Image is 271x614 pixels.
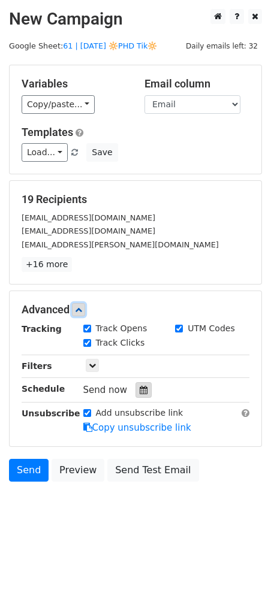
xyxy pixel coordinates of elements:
[22,240,219,249] small: [EMAIL_ADDRESS][PERSON_NAME][DOMAIN_NAME]
[22,226,155,235] small: [EMAIL_ADDRESS][DOMAIN_NAME]
[22,77,127,90] h5: Variables
[22,193,249,206] h5: 19 Recipients
[182,40,262,53] span: Daily emails left: 32
[22,95,95,114] a: Copy/paste...
[22,303,249,316] h5: Advanced
[9,459,49,482] a: Send
[22,361,52,371] strong: Filters
[9,41,157,50] small: Google Sheet:
[144,77,249,90] h5: Email column
[22,126,73,138] a: Templates
[22,384,65,394] strong: Schedule
[9,9,262,29] h2: New Campaign
[211,556,271,614] iframe: Chat Widget
[107,459,198,482] a: Send Test Email
[52,459,104,482] a: Preview
[22,213,155,222] small: [EMAIL_ADDRESS][DOMAIN_NAME]
[83,385,128,395] span: Send now
[96,407,183,419] label: Add unsubscribe link
[96,337,145,349] label: Track Clicks
[83,422,191,433] a: Copy unsubscribe link
[182,41,262,50] a: Daily emails left: 32
[96,322,147,335] label: Track Opens
[188,322,234,335] label: UTM Codes
[22,324,62,334] strong: Tracking
[22,409,80,418] strong: Unsubscribe
[63,41,157,50] a: 61 | [DATE] 🔆PHD Tik🔆
[86,143,118,162] button: Save
[22,143,68,162] a: Load...
[22,257,72,272] a: +16 more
